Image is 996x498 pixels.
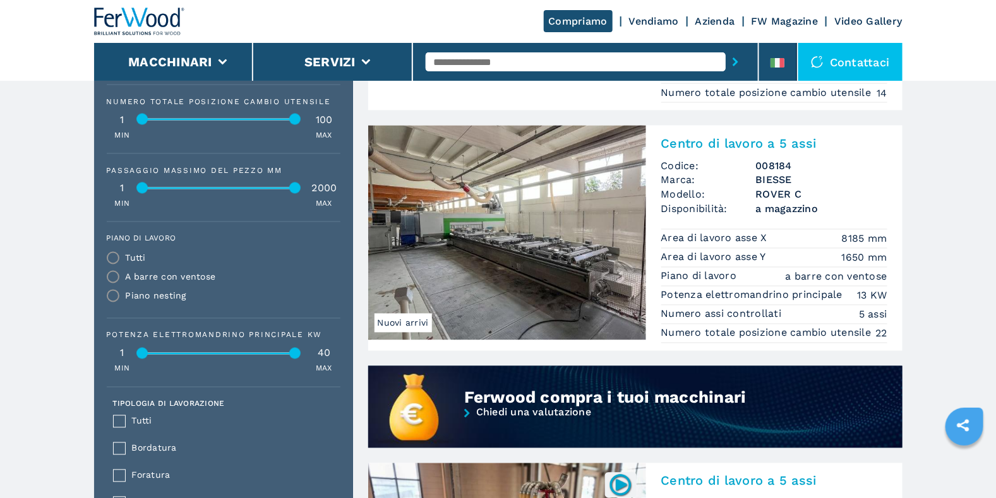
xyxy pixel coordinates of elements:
em: 8185 mm [842,232,887,246]
h2: Centro di lavoro a 5 assi [661,473,887,489]
span: Modello: [661,187,756,202]
em: 13 KW [857,288,887,303]
a: Video Gallery [834,15,902,27]
a: sharethis [947,410,979,441]
span: Tutti [132,414,333,429]
label: Tipologia di Lavorazione [113,400,225,408]
em: 1650 mm [842,251,887,265]
em: 22 [875,326,887,341]
h3: ROVER C [756,187,887,202]
iframe: Chat [942,441,987,489]
div: A barre con ventose [126,273,216,282]
div: 2000 [309,184,340,194]
img: Ferwood [94,8,185,35]
span: Disponibilità: [661,202,756,216]
button: submit-button [726,47,745,76]
button: Macchinari [128,54,212,69]
button: Servizi [304,54,356,69]
a: Centro di lavoro a 5 assi BIESSE ROVER CNuovi arriviCentro di lavoro a 5 assiCodice:008184Marca:B... [368,126,903,351]
div: 40 [309,348,340,359]
span: Bordatura [132,441,333,456]
div: 1 [107,115,138,125]
div: Passaggio massimo del pezzo mm [107,167,340,174]
div: 100 [309,115,340,125]
p: Piano di lavoro [661,270,740,283]
p: MAX [316,364,332,374]
span: a magazzino [756,202,887,216]
span: Codice: [661,158,756,173]
div: 1 [107,184,138,194]
p: MIN [115,130,130,141]
img: Contattaci [811,56,824,68]
div: Ferwood compra i tuoi macchinari [464,388,815,408]
img: 008153 [608,473,633,497]
span: Nuovi arrivi [375,314,432,333]
div: Tutti [126,254,146,263]
p: Numero totale posizione cambio utensile [661,86,875,100]
label: Piano di lavoro [107,235,333,242]
div: Piano nesting [126,292,186,300]
p: MIN [115,364,130,374]
a: Chiedi una valutazione [368,408,903,450]
div: Potenza elettromandrino principale KW [107,331,340,339]
a: Compriamo [544,10,613,32]
p: MAX [316,130,332,141]
div: 1 [107,348,138,359]
em: 14 [877,86,887,100]
em: a barre con ventose [786,270,887,284]
p: Numero assi controllati [661,307,785,321]
p: Area di lavoro asse X [661,232,771,246]
p: MAX [316,199,332,210]
h2: Centro di lavoro a 5 assi [661,136,887,151]
p: MIN [115,199,130,210]
h3: 008184 [756,158,887,173]
img: Centro di lavoro a 5 assi BIESSE ROVER C [368,126,646,340]
span: Foratura [132,468,333,483]
div: Contattaci [798,43,903,81]
span: Marca: [661,173,756,187]
a: Vendiamo [629,15,679,27]
div: Numero totale posizione cambio utensile [107,98,340,105]
p: Numero totale posizione cambio utensile [661,326,875,340]
em: 5 assi [859,307,887,322]
h3: BIESSE [756,173,887,187]
p: Area di lavoro asse Y [661,251,770,264]
a: Azienda [695,15,735,27]
p: Potenza elettromandrino principale [661,288,846,302]
a: FW Magazine [752,15,819,27]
